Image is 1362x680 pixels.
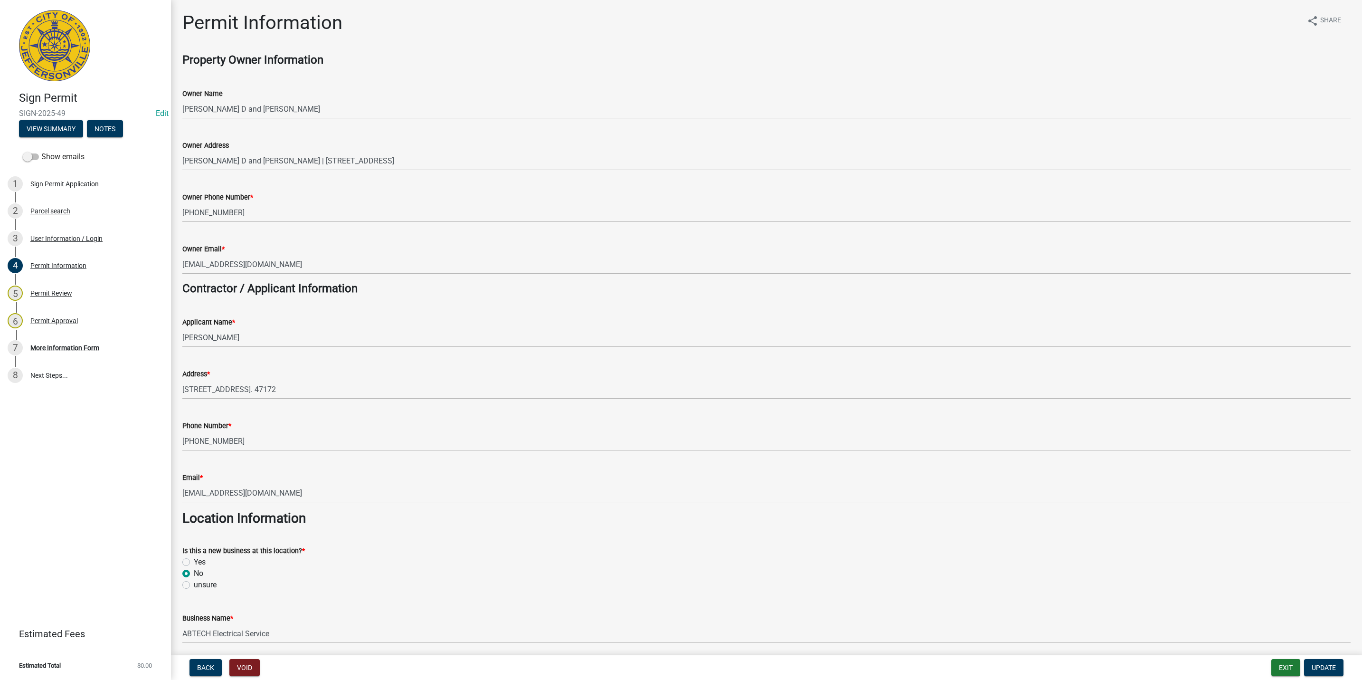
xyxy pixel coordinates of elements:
label: No [194,568,203,579]
label: Owner Email [182,246,225,253]
span: Share [1320,15,1341,27]
div: 5 [8,286,23,301]
label: Owner Name [182,91,223,97]
wm-modal-confirm: Notes [87,125,123,133]
div: More Information Form [30,345,99,351]
label: Email [182,475,203,481]
button: Exit [1271,659,1300,676]
div: 8 [8,368,23,383]
button: Back [189,659,222,676]
strong: Contractor / Applicant Information [182,282,358,295]
label: unsure [194,579,217,591]
label: Applicant Name [182,319,235,326]
h1: Permit Information [182,11,342,34]
div: 1 [8,176,23,192]
div: 6 [8,313,23,328]
div: Permit Review [30,290,72,297]
div: Permit Approval [30,317,78,324]
div: Sign Permit Application [30,181,99,187]
span: Update [1312,664,1336,671]
button: Void [229,659,260,676]
label: Owner Phone Number [182,194,253,201]
button: View Summary [19,120,83,137]
label: Owner Address [182,143,229,149]
label: Phone Number [182,423,231,430]
i: share [1307,15,1318,27]
a: Edit [156,109,169,118]
span: $0.00 [137,662,152,669]
div: 3 [8,231,23,246]
a: Estimated Fees [8,624,156,643]
button: Update [1304,659,1343,676]
wm-modal-confirm: Edit Application Number [156,109,169,118]
button: Notes [87,120,123,137]
label: Address [182,371,210,378]
label: Show emails [23,151,85,163]
h4: Sign Permit [19,91,163,105]
div: Parcel search [30,208,70,214]
label: Is this a new business at this location? [182,548,305,555]
div: Permit Information [30,262,86,269]
label: Yes [194,556,206,568]
span: Back [197,664,214,671]
div: 7 [8,340,23,355]
span: SIGN-2025-49 [19,109,152,118]
wm-modal-confirm: Summary [19,125,83,133]
label: Business Name [182,615,233,622]
div: 2 [8,203,23,219]
div: User Information / Login [30,235,103,242]
button: shareShare [1299,11,1349,30]
div: 4 [8,258,23,273]
strong: Property Owner Information [182,53,323,67]
strong: Location Information [182,510,306,526]
img: City of Jeffersonville, Indiana [19,10,90,81]
span: Estimated Total [19,662,61,669]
